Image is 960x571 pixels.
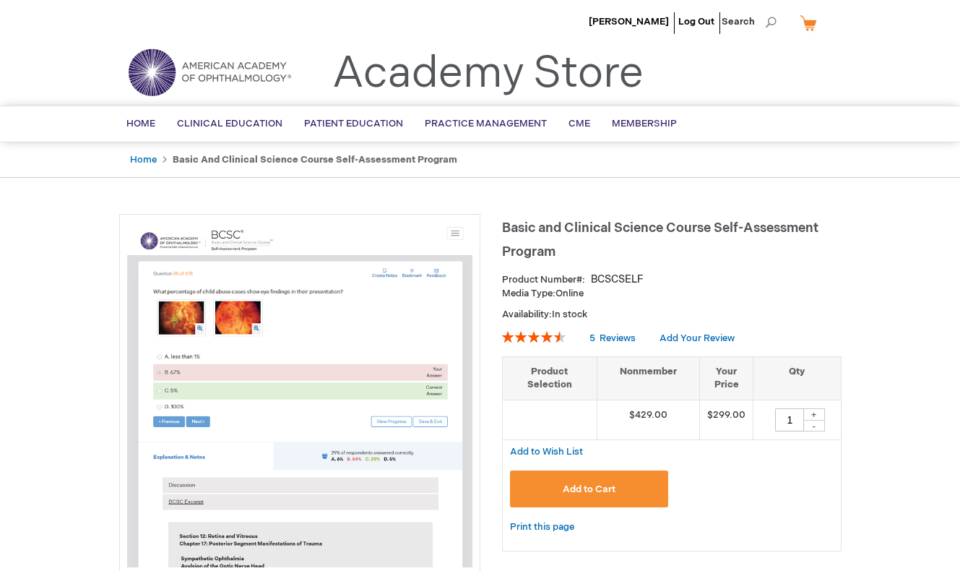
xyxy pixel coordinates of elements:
span: Add to Cart [563,484,615,495]
th: Nonmember [597,356,700,400]
a: Add Your Review [660,332,735,344]
span: In stock [552,309,587,320]
th: Product Selection [503,356,597,400]
img: Basic and Clinical Science Course Self-Assessment Program [127,222,472,567]
strong: Product Number [502,274,585,285]
div: 92% [502,331,566,343]
a: [PERSON_NAME] [589,16,669,27]
td: $299.00 [700,400,753,439]
span: Patient Education [304,118,403,129]
span: Clinical Education [177,118,282,129]
a: 5 Reviews [589,332,638,344]
span: Practice Management [425,118,547,129]
td: $429.00 [597,400,700,439]
button: Add to Cart [510,471,669,507]
span: 5 [589,332,595,344]
span: CME [568,118,590,129]
th: Your Price [700,356,753,400]
th: Qty [753,356,841,400]
strong: Basic and Clinical Science Course Self-Assessment Program [173,154,457,166]
input: Qty [775,408,804,432]
p: Online [502,287,842,301]
span: Membership [612,118,677,129]
a: Academy Store [332,48,644,100]
span: Reviews [600,332,636,344]
a: Print this page [510,518,574,536]
span: Home [126,118,155,129]
a: Log Out [678,16,714,27]
div: - [803,420,825,432]
a: Home [130,154,157,166]
div: + [803,408,825,421]
span: Search [722,7,777,36]
p: Availability: [502,308,842,322]
a: Add to Wish List [510,445,583,458]
div: BCSCSELF [591,272,644,287]
span: Add to Wish List [510,446,583,458]
span: Basic and Clinical Science Course Self-Assessment Program [502,220,818,259]
strong: Media Type: [502,288,555,299]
